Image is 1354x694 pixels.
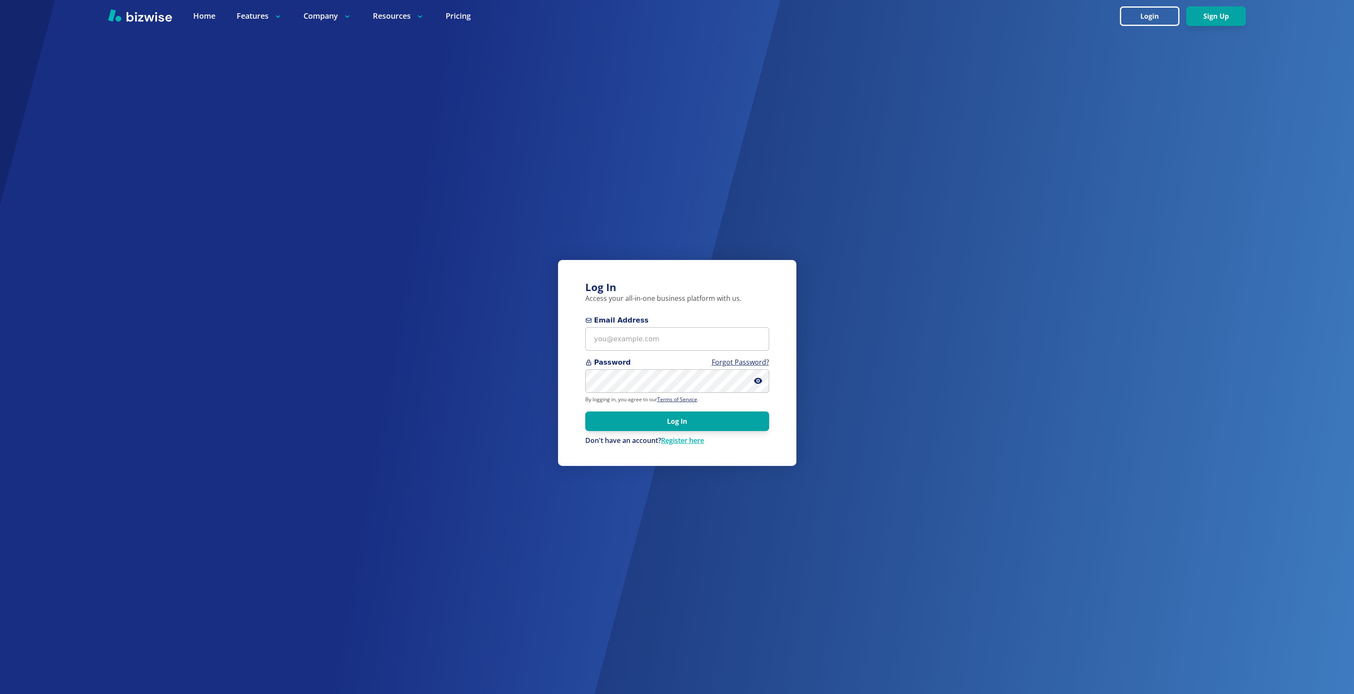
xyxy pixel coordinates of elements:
[373,11,424,21] p: Resources
[657,396,697,403] a: Terms of Service
[585,411,769,431] button: Log In
[585,294,769,303] p: Access your all-in-one business platform with us.
[585,280,769,294] h3: Log In
[585,357,769,368] span: Password
[1186,12,1246,20] a: Sign Up
[1120,12,1186,20] a: Login
[303,11,352,21] p: Company
[661,436,704,445] a: Register here
[585,396,769,403] p: By logging in, you agree to our .
[585,315,769,326] span: Email Address
[585,436,769,446] div: Don't have an account?Register here
[585,327,769,351] input: you@example.com
[1186,6,1246,26] button: Sign Up
[108,9,172,22] img: Bizwise Logo
[193,11,215,21] a: Home
[446,11,471,21] a: Pricing
[237,11,282,21] p: Features
[712,357,769,367] a: Forgot Password?
[1120,6,1179,26] button: Login
[585,436,769,446] p: Don't have an account?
